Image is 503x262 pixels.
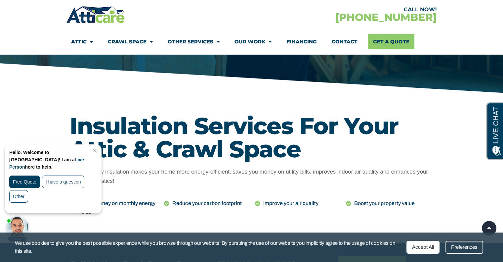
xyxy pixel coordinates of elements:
a: Crawl Space [108,34,153,49]
a: Contact [331,34,357,49]
h1: Insulation Services For Your Attic & Crawl Space [70,114,434,161]
span: Opens a chat window [16,5,53,14]
nav: Menu [71,34,432,49]
div: Preferences [445,241,483,254]
div: CALL NOW! [251,7,437,12]
a: Attic [71,34,93,49]
span: Reduce your carbon footprint [171,199,242,208]
a: Other Services [168,34,220,49]
span: Boost your property value [353,199,415,208]
p: Installing new insulation makes your home more energy-efficient, saves you money on utility bills... [70,167,434,186]
div: Accept All [406,241,440,254]
span: Improve your air quality [262,199,318,208]
a: Get A Quote [368,34,414,49]
span: We use cookies to give you the best possible experience while you browse through our website. By ... [15,239,401,255]
iframe: Chat Invitation [3,143,109,242]
a: Our Work [234,34,272,49]
span: Save money on monthly energy bills [80,199,157,217]
a: Financing [286,34,316,49]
